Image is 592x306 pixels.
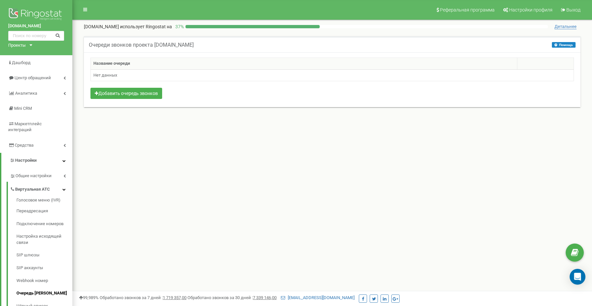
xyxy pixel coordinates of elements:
h5: Очереди звонков проекта [DOMAIN_NAME] [89,42,194,48]
img: Ringostat logo [8,7,64,23]
span: Обработано звонков за 7 дней : [100,295,186,300]
span: Общие настройки [15,173,52,179]
span: 99,989% [79,295,99,300]
span: Настройки [15,158,37,163]
u: 1 719 357,00 [163,295,186,300]
a: Webhook номер [16,274,72,287]
a: Общие настройки [10,168,72,182]
a: [DOMAIN_NAME] [8,23,64,29]
a: SIP аккаунты [16,262,72,274]
span: Обработано звонков за 30 дней : [187,295,277,300]
span: Центр обращений [14,75,51,80]
td: Нет данных [91,69,574,81]
span: Аналитика [15,91,37,96]
a: Настройка исходящей связи [16,230,72,249]
span: Настройки профиля [509,7,553,12]
a: Голосовое меню (IVR) [16,197,72,205]
a: Виртуальная АТС [10,182,72,195]
span: Детальнее [555,24,577,29]
span: Mini CRM [14,106,32,111]
a: Подключение номеров [16,218,72,230]
button: Добавить очередь звонков [90,88,162,99]
span: Дашборд [12,60,31,65]
span: использует Ringostat на [120,24,172,29]
button: Помощь [552,42,576,48]
p: 37 % [172,23,185,30]
div: Open Intercom Messenger [570,269,585,285]
a: [EMAIL_ADDRESS][DOMAIN_NAME] [281,295,355,300]
span: Реферальная программа [440,7,495,12]
span: Выход [566,7,580,12]
input: Поиск по номеру [8,31,64,41]
u: 7 339 146,00 [253,295,277,300]
a: Очередь [PERSON_NAME] [16,287,72,300]
div: Проекты [8,42,26,49]
span: Маркетплейс интеграций [8,121,42,132]
span: Виртуальная АТС [15,186,50,193]
span: Средства [15,143,34,148]
a: SIP шлюзы [16,249,72,262]
p: [DOMAIN_NAME] [84,23,172,30]
a: Настройки [1,153,72,168]
th: Название очереди [91,58,517,70]
a: Переадресация [16,205,72,218]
